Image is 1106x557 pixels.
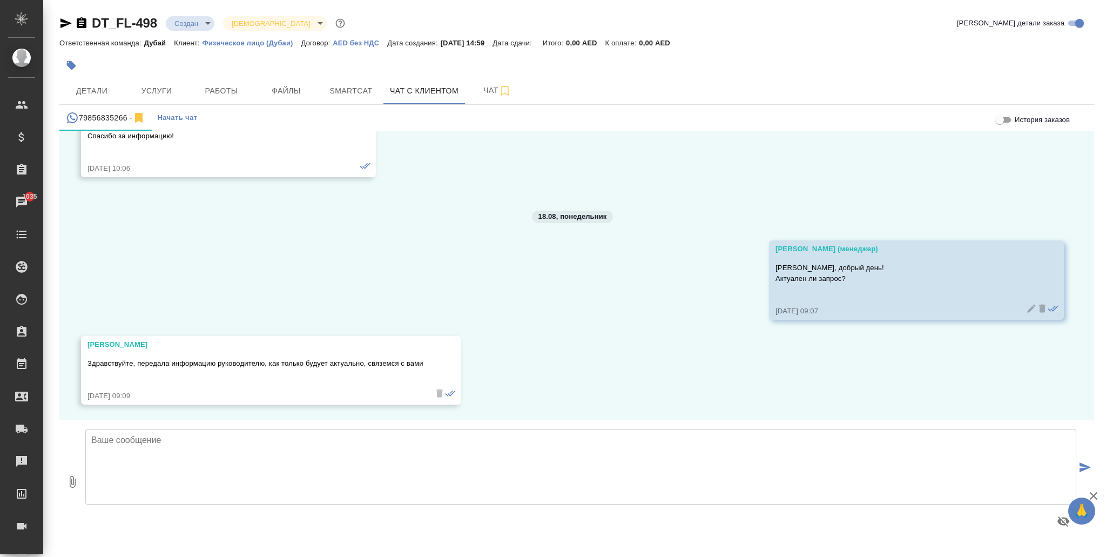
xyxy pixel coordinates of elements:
a: AED без НДС [333,38,387,47]
div: [PERSON_NAME] (менеджер) [775,244,1026,254]
p: AED без НДС [333,39,387,47]
div: [PERSON_NAME] [87,339,423,350]
svg: Отписаться [132,111,145,124]
p: К оплате: [605,39,639,47]
p: [DATE] 14:59 [441,39,493,47]
span: Услуги [131,84,183,98]
button: Скопировать ссылку [75,17,88,30]
button: 🙏 [1068,498,1095,525]
span: Smartcat [325,84,377,98]
div: [DATE] 09:09 [87,391,423,401]
button: [DEMOGRAPHIC_DATA] [228,19,313,28]
p: Клиент: [174,39,202,47]
button: Предпросмотр [1050,508,1076,534]
p: 0,00 AED [566,39,605,47]
p: Ответственная команда: [59,39,144,47]
a: DT_FL-498 [92,16,157,30]
span: Начать чат [157,112,197,124]
p: Дата сдачи: [493,39,534,47]
span: Чат с клиентом [390,84,458,98]
div: Создан [223,16,326,31]
button: Скопировать ссылку для ЯМессенджера [59,17,72,30]
p: Итого: [543,39,566,47]
span: 1035 [16,191,43,202]
p: [PERSON_NAME], добрый день! Актуален ли запрос? [775,263,1026,284]
span: Чат [471,84,523,97]
p: Дата создания: [387,39,440,47]
span: Работы [195,84,247,98]
p: 0,00 AED [639,39,678,47]
div: Создан [166,16,214,31]
span: 🙏 [1073,500,1091,522]
span: Файлы [260,84,312,98]
p: 18.08, понедельник [538,211,607,222]
button: Доп статусы указывают на важность/срочность заказа [333,16,347,30]
a: 1035 [3,189,41,216]
button: Начать чат [152,105,203,131]
p: Договор: [301,39,333,47]
div: simple tabs example [59,105,1094,131]
div: 79856835266 (Ирина) - (undefined) [66,111,145,125]
button: Создан [171,19,201,28]
a: Физическое лицо (Дубаи) [203,38,301,47]
p: Спасибо за информацию! [87,131,338,142]
p: Физическое лицо (Дубаи) [203,39,301,47]
p: Здравствуйте, передала информацию руководителю, как только будует актуально, связемся с вами [87,358,423,369]
p: Дубай [144,39,174,47]
span: История заказов [1015,115,1070,125]
button: Добавить тэг [59,53,83,77]
svg: Подписаться [498,84,511,97]
span: Детали [66,84,118,98]
div: [DATE] 10:06 [87,163,338,174]
span: [PERSON_NAME] детали заказа [957,18,1064,29]
div: [DATE] 09:07 [775,306,1026,317]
